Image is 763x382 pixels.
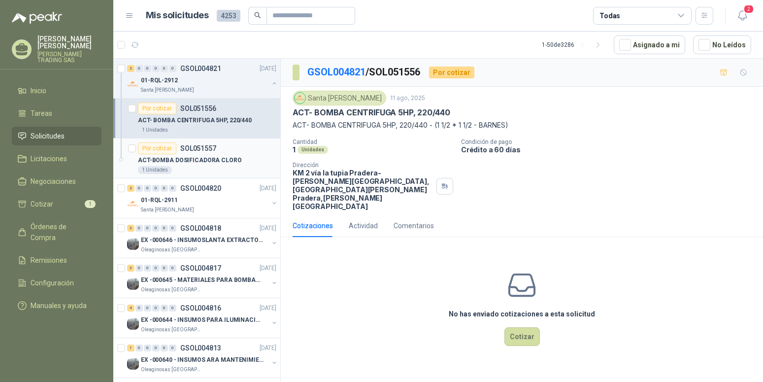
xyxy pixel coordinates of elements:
[127,63,278,94] a: 2 0 0 0 0 0 GSOL004821[DATE] Company Logo01-RQL-2912Santa [PERSON_NAME]
[31,278,74,288] span: Configuración
[12,296,101,315] a: Manuales y ayuda
[152,305,160,312] div: 0
[135,265,143,272] div: 0
[293,220,333,231] div: Cotizaciones
[307,66,365,78] a: GSOL004821
[135,65,143,72] div: 0
[31,108,52,119] span: Tareas
[127,198,139,210] img: Company Logo
[293,145,296,154] p: 1
[504,327,540,346] button: Cotizar
[138,142,176,154] div: Por cotizar
[180,265,221,272] p: GSOL004817
[254,12,261,19] span: search
[141,366,203,374] p: Oleaginosas [GEOGRAPHIC_DATA][PERSON_NAME]
[31,131,65,141] span: Solicitudes
[349,220,378,231] div: Actividad
[144,305,151,312] div: 0
[260,264,276,273] p: [DATE]
[127,78,139,90] img: Company Logo
[260,224,276,233] p: [DATE]
[144,345,151,351] div: 0
[180,305,221,312] p: GSOL004816
[449,309,595,319] h3: No has enviado cotizaciones a esta solicitud
[31,176,76,187] span: Negociaciones
[293,107,450,118] p: ACT- BOMBA CENTRIFUGA 5HP, 220/440
[12,195,101,213] a: Cotizar1
[260,344,276,353] p: [DATE]
[180,145,216,152] p: SOL051557
[127,345,134,351] div: 1
[461,139,759,145] p: Condición de pago
[152,185,160,192] div: 0
[542,37,606,53] div: 1 - 50 de 3286
[141,326,203,334] p: Oleaginosas [GEOGRAPHIC_DATA][PERSON_NAME]
[127,262,278,294] a: 3 0 0 0 0 0 GSOL004817[DATE] Company LogoEX -000645 - MATERIALES PARA BOMBAS STANDBY PLANTAOleagi...
[152,265,160,272] div: 0
[217,10,240,22] span: 4253
[144,65,151,72] div: 0
[141,196,178,205] p: 01-RQL-2911
[85,200,96,208] span: 1
[37,51,101,63] p: [PERSON_NAME] TRADING SAS
[138,166,172,174] div: 1 Unidades
[127,318,139,330] img: Company Logo
[31,153,67,164] span: Licitaciones
[138,103,176,114] div: Por cotizar
[599,10,620,21] div: Todas
[293,162,432,169] p: Dirección
[293,139,453,145] p: Cantidad
[743,4,754,14] span: 2
[180,65,221,72] p: GSOL004821
[127,222,278,254] a: 3 0 0 0 0 0 GSOL004818[DATE] Company LogoEX -000646 - INSUMOSLANTA EXTRACTORAOleaginosas [GEOGRAP...
[135,345,143,351] div: 0
[146,8,209,23] h1: Mis solicitudes
[161,65,168,72] div: 0
[141,286,203,294] p: Oleaginosas [GEOGRAPHIC_DATA][PERSON_NAME]
[12,274,101,292] a: Configuración
[260,304,276,313] p: [DATE]
[135,225,143,232] div: 0
[429,67,474,78] div: Por cotizar
[141,86,194,94] p: Santa [PERSON_NAME]
[127,302,278,334] a: 4 0 0 0 0 0 GSOL004816[DATE] Company LogoEX -000644 - INSUMOS PARA ILUMINACIONN ZONA DE CLAOleagi...
[169,225,176,232] div: 0
[138,126,172,134] div: 1 Unidades
[461,145,759,154] p: Crédito a 60 días
[260,184,276,193] p: [DATE]
[31,221,92,243] span: Órdenes de Compra
[144,225,151,232] div: 0
[733,7,751,25] button: 2
[298,146,328,154] div: Unidades
[169,265,176,272] div: 0
[260,64,276,73] p: [DATE]
[12,127,101,145] a: Solicitudes
[141,236,264,245] p: EX -000646 - INSUMOSLANTA EXTRACTORA
[12,217,101,247] a: Órdenes de Compra
[12,104,101,123] a: Tareas
[141,246,203,254] p: Oleaginosas [GEOGRAPHIC_DATA][PERSON_NAME]
[390,94,425,103] p: 11 ago, 2025
[113,139,280,178] a: Por cotizarSOL051557ACT-BOMBA DOSIFICADORA CLORO1 Unidades
[138,156,242,165] p: ACT-BOMBA DOSIFICADORA CLORO
[12,251,101,270] a: Remisiones
[141,276,264,285] p: EX -000645 - MATERIALES PARA BOMBAS STANDBY PLANTA
[127,225,134,232] div: 3
[693,35,751,54] button: No Leídos
[12,81,101,100] a: Inicio
[180,225,221,232] p: GSOL004818
[152,65,160,72] div: 0
[169,65,176,72] div: 0
[127,185,134,192] div: 2
[152,225,160,232] div: 0
[138,116,252,125] p: ACT- BOMBA CENTRIFUGA 5HP, 220/440
[180,345,221,351] p: GSOL004813
[141,355,264,365] p: EX -000640 - INSUMOS ARA MANTENIMIENTO MECANICO
[12,149,101,168] a: Licitaciones
[12,12,62,24] img: Logo peakr
[144,265,151,272] div: 0
[12,172,101,191] a: Negociaciones
[161,225,168,232] div: 0
[127,265,134,272] div: 3
[127,305,134,312] div: 4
